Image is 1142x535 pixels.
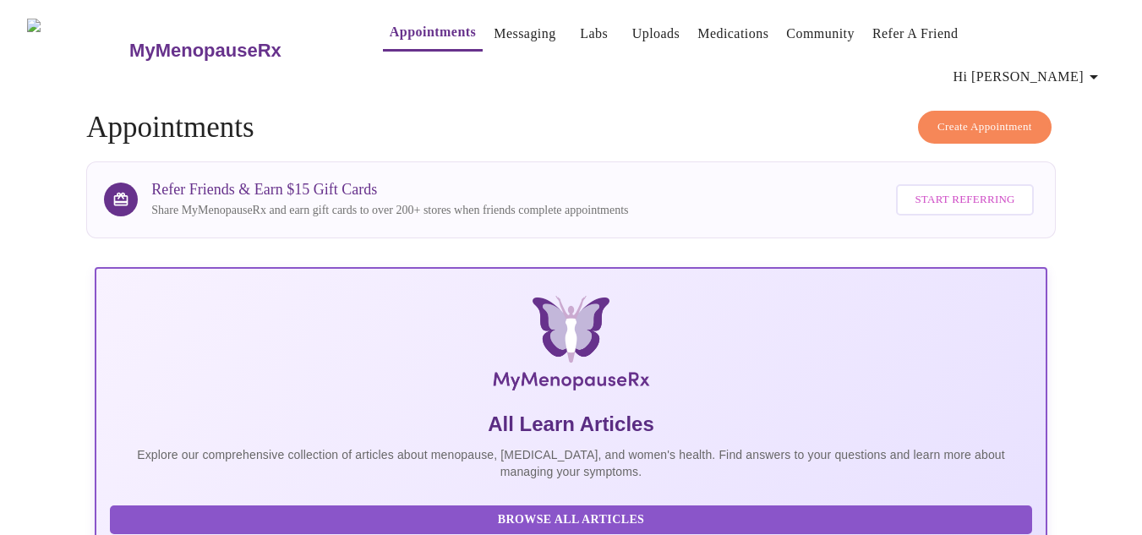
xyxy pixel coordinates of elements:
[253,296,888,397] img: MyMenopauseRx Logo
[866,17,965,51] button: Refer a Friend
[915,190,1014,210] span: Start Referring
[947,60,1111,94] button: Hi [PERSON_NAME]
[86,111,1056,145] h4: Appointments
[383,15,483,52] button: Appointments
[626,17,687,51] button: Uploads
[872,22,959,46] a: Refer a Friend
[27,19,128,82] img: MyMenopauseRx Logo
[110,446,1032,480] p: Explore our comprehensive collection of articles about menopause, [MEDICAL_DATA], and women's hea...
[110,511,1036,526] a: Browse All Articles
[110,505,1032,535] button: Browse All Articles
[937,117,1032,137] span: Create Appointment
[580,22,608,46] a: Labs
[494,22,555,46] a: Messaging
[390,20,476,44] a: Appointments
[632,22,680,46] a: Uploads
[779,17,861,51] button: Community
[151,202,628,219] p: Share MyMenopauseRx and earn gift cards to over 200+ stores when friends complete appointments
[127,510,1015,531] span: Browse All Articles
[567,17,621,51] button: Labs
[697,22,768,46] a: Medications
[151,181,628,199] h3: Refer Friends & Earn $15 Gift Cards
[128,21,349,80] a: MyMenopauseRx
[691,17,775,51] button: Medications
[129,40,281,62] h3: MyMenopauseRx
[110,411,1032,438] h5: All Learn Articles
[953,65,1104,89] span: Hi [PERSON_NAME]
[786,22,855,46] a: Community
[918,111,1052,144] button: Create Appointment
[892,176,1037,224] a: Start Referring
[487,17,562,51] button: Messaging
[896,184,1033,216] button: Start Referring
